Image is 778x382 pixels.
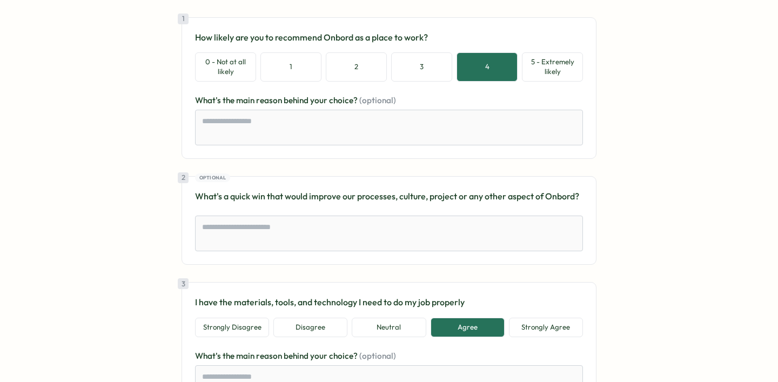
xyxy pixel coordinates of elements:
button: Agree [431,318,505,337]
span: main [236,95,256,105]
span: Optional [199,174,226,182]
button: Disagree [273,318,347,337]
p: What's a quick win that would improve our processes, culture, project or any other aspect of Onbord? [195,190,583,203]
button: 4 [457,52,518,81]
button: Neutral [352,318,426,337]
div: 3 [178,278,189,289]
span: (optional) [359,351,396,361]
button: 1 [260,52,321,81]
button: 3 [391,52,452,81]
span: main [236,351,256,361]
span: the [223,95,236,105]
button: 0 - Not at all likely [195,52,256,81]
p: How likely are you to recommend Onbord as a place to work? [195,31,583,44]
span: your [310,95,329,105]
span: choice? [329,95,359,105]
button: Strongly Disagree [195,318,269,337]
div: 1 [178,14,189,24]
button: 5 - Extremely likely [522,52,583,81]
span: reason [256,351,284,361]
span: (optional) [359,95,396,105]
p: I have the materials, tools, and technology I need to do my job properly [195,296,583,309]
span: behind [284,351,310,361]
span: choice? [329,351,359,361]
span: behind [284,95,310,105]
div: 2 [178,172,189,183]
span: the [223,351,236,361]
button: 2 [326,52,387,81]
span: What's [195,95,223,105]
span: your [310,351,329,361]
button: Strongly Agree [509,318,583,337]
span: What's [195,351,223,361]
span: reason [256,95,284,105]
